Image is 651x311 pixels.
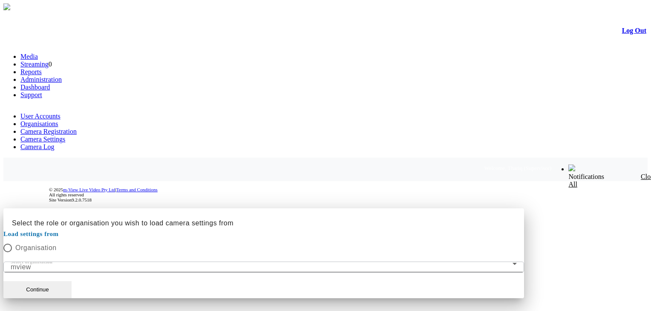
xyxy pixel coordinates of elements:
span: Welcome, Thariq (Supervisor) [484,165,552,171]
a: Camera Settings [20,135,65,143]
div: Notifications [568,173,630,188]
button: Continue [3,281,72,298]
a: Terms and Conditions [116,187,158,192]
div: Site Version [49,197,646,202]
a: Camera Registration [20,128,77,135]
a: Reports [20,68,42,75]
a: Support [20,91,42,98]
div: © 2025 | All rights reserved [49,187,646,202]
mat-label: Select organisation [11,259,52,264]
a: Media [20,53,38,60]
img: bell24.png [568,164,575,171]
a: m-View Live Video Pty Ltd [63,187,115,192]
span: 0 [49,60,52,68]
a: Organisations [20,120,58,127]
label: Organisation [12,243,57,253]
h2: Select the role or organisation you wish to load camera settings from [3,208,524,228]
a: Dashboard [20,84,50,91]
img: arrow-3.png [3,3,10,10]
a: Log Out [622,27,646,34]
span: 9.2.0.7518 [72,197,92,202]
a: User Accounts [20,112,60,120]
a: Streaming [20,60,49,68]
img: DigiCert Secured Site Seal [9,182,43,207]
a: Administration [20,76,62,83]
a: Camera Log [20,143,55,150]
mat-radio-group: Select an option [3,242,524,253]
mat-label: Load settings from [3,229,524,239]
